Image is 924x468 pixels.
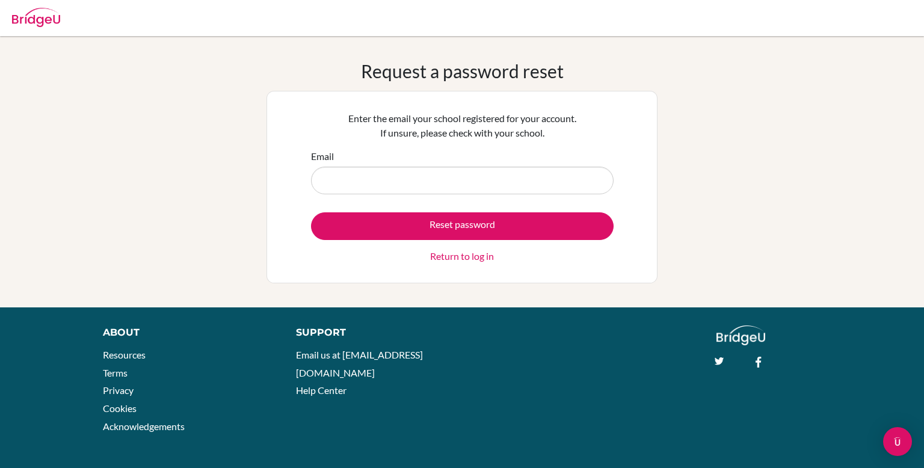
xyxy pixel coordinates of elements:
img: logo_white@2x-f4f0deed5e89b7ecb1c2cc34c3e3d731f90f0f143d5ea2071677605dd97b5244.png [716,325,765,345]
div: Support [296,325,449,340]
a: Privacy [103,384,134,396]
button: Reset password [311,212,614,240]
a: Help Center [296,384,346,396]
a: Return to log in [430,249,494,263]
div: About [103,325,269,340]
label: Email [311,149,334,164]
a: Email us at [EMAIL_ADDRESS][DOMAIN_NAME] [296,349,423,378]
h1: Request a password reset [361,60,564,82]
div: Open Intercom Messenger [883,427,912,456]
a: Terms [103,367,128,378]
a: Cookies [103,402,137,414]
img: Bridge-U [12,8,60,27]
a: Resources [103,349,146,360]
p: Enter the email your school registered for your account. If unsure, please check with your school. [311,111,614,140]
a: Acknowledgements [103,420,185,432]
